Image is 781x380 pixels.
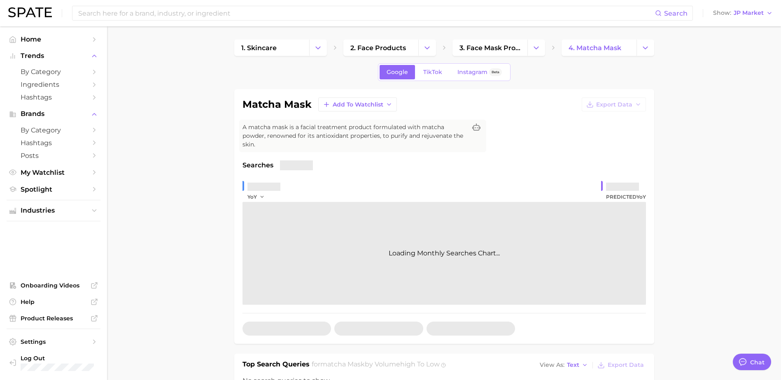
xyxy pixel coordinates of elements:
[318,97,397,111] button: Add to Watchlist
[8,7,52,17] img: SPATE
[387,69,408,76] span: Google
[309,39,327,56] button: Change Category
[457,69,487,76] span: Instagram
[7,124,100,137] a: by Category
[567,363,579,367] span: Text
[21,68,86,76] span: by Category
[247,193,257,200] span: YoY
[21,169,86,176] span: My Watchlist
[636,194,646,200] span: YoY
[21,126,86,134] span: by Category
[241,44,277,52] span: 1. skincare
[452,39,527,56] a: 3. face mask products
[400,360,440,368] span: high to low
[636,39,654,56] button: Change Category
[596,101,632,108] span: Export Data
[242,202,646,305] div: Loading Monthly Searches Chart...
[7,91,100,104] a: Hashtags
[21,298,86,306] span: Help
[21,52,86,60] span: Trends
[7,204,100,217] button: Industries
[343,39,418,56] a: 2. face products
[21,185,86,193] span: Spotlight
[582,97,646,111] button: Export Data
[7,352,100,373] a: Log out. Currently logged in with e-mail jek@cosmax.com.
[7,279,100,292] a: Onboarding Videos
[21,338,86,345] span: Settings
[492,69,499,76] span: Beta
[350,44,406,52] span: 2. face products
[595,359,646,371] button: Export Data
[320,360,365,368] span: matcha mask
[21,110,86,118] span: Brands
[734,11,764,15] span: JP Market
[380,65,415,79] a: Google
[7,336,100,348] a: Settings
[7,108,100,120] button: Brands
[242,123,466,149] span: A matcha mask is a facial treatment product formulated with matcha powder, renowned for its antio...
[21,81,86,88] span: Ingredients
[247,192,265,202] button: YoY
[7,183,100,196] a: Spotlight
[562,39,636,56] a: 4. matcha mask
[664,9,688,17] span: Search
[21,139,86,147] span: Hashtags
[7,312,100,324] a: Product Releases
[21,207,86,214] span: Industries
[21,315,86,322] span: Product Releases
[242,359,310,371] h1: Top Search Queries
[7,137,100,149] a: Hashtags
[418,39,436,56] button: Change Category
[234,39,309,56] a: 1. skincare
[21,35,86,43] span: Home
[242,160,273,170] span: Searches
[7,166,100,179] a: My Watchlist
[242,100,312,109] h1: matcha mask
[538,360,590,371] button: View AsText
[333,101,383,108] span: Add to Watchlist
[7,296,100,308] a: Help
[416,65,449,79] a: TikTok
[21,282,86,289] span: Onboarding Videos
[7,78,100,91] a: Ingredients
[423,69,442,76] span: TikTok
[606,192,646,202] span: Predicted
[7,50,100,62] button: Trends
[713,11,731,15] span: Show
[312,359,440,371] h2: for by Volume
[77,6,655,20] input: Search here for a brand, industry, or ingredient
[7,65,100,78] a: by Category
[21,93,86,101] span: Hashtags
[21,355,94,362] span: Log Out
[608,361,644,368] span: Export Data
[711,8,775,19] button: ShowJP Market
[569,44,621,52] span: 4. matcha mask
[450,65,509,79] a: InstagramBeta
[7,33,100,46] a: Home
[540,363,564,367] span: View As
[21,152,86,160] span: Posts
[459,44,520,52] span: 3. face mask products
[7,149,100,162] a: Posts
[527,39,545,56] button: Change Category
